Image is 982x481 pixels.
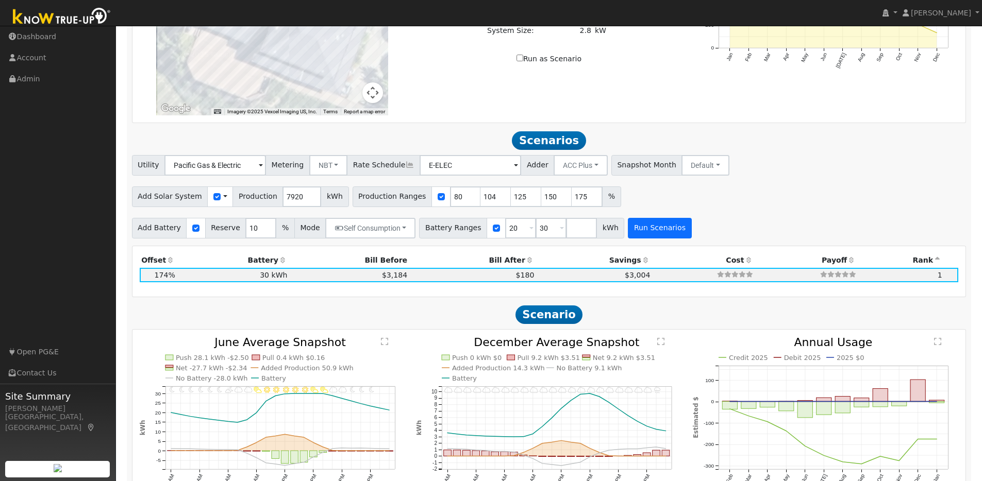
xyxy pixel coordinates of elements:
circle: onclick="" [388,448,390,450]
circle: onclick="" [746,414,751,418]
i: Invalid date - Cloudy [482,387,491,393]
i: Invalid date - Clear [179,387,185,393]
circle: onclick="" [456,448,458,450]
text: 5 [435,421,438,426]
circle: onclick="" [227,420,229,422]
circle: onclick="" [728,400,732,404]
circle: onclick="" [227,449,229,451]
td: kW [593,24,612,38]
circle: onclick="" [618,449,620,451]
text: Net -27.7 kWh -$2.34 [176,364,247,372]
rect: onclick="" [892,402,907,406]
i: Invalid date - MostlyClear [198,387,203,393]
img: Know True-Up [8,6,116,29]
text: 8 [435,402,438,407]
button: Self Consumption [325,218,415,238]
span: [PERSON_NAME] [911,9,971,17]
span: $3,004 [625,271,650,279]
circle: onclick="" [636,448,638,450]
a: Map [87,423,96,432]
circle: onclick="" [179,414,181,416]
span: 174% [155,271,175,279]
a: Report a map error [344,109,385,114]
circle: onclick="" [350,400,352,402]
circle: onclick="" [784,429,788,433]
circle: onclick="" [388,409,390,411]
text: Nov [913,52,922,63]
circle: onclick="" [255,411,257,414]
text:  [381,337,388,346]
circle: onclick="" [579,442,581,444]
span: $3,184 [382,271,407,279]
text: Annual Usage [794,336,873,349]
circle: onclick="" [532,433,534,435]
a: Open this area in Google Maps (opens a new window) [159,102,193,115]
circle: onclick="" [379,448,381,450]
circle: onclick="" [331,394,334,397]
circle: onclick="" [841,400,845,404]
text: No Battery 9.1 kWh [557,364,622,372]
i: Invalid date - Cloudy [596,387,605,393]
i: Invalid date - MostlyClear [208,387,213,393]
i: Invalid date - Cloudy [615,387,624,393]
text: 15 [155,419,161,425]
text: No Battery -28.0 kWh [176,374,248,382]
text: 30 [155,391,161,397]
i: Invalid date - Drizzle [654,387,660,393]
i: Invalid date - Cloudy [445,387,453,393]
circle: onclick="" [878,400,883,404]
rect: onclick="" [835,397,850,402]
i: Invalid date - PartlyCloudy [310,387,319,393]
i: Invalid date - MostlyCloudy [329,387,338,393]
text: 5 [158,438,161,444]
circle: onclick="" [179,450,181,452]
circle: onclick="" [360,403,362,405]
i: Invalid date - PartlyCloudy [225,387,234,393]
circle: onclick="" [284,393,286,395]
circle: onclick="" [170,411,172,414]
circle: onclick="" [646,446,648,449]
circle: onclick="" [916,400,920,404]
circle: onclick="" [446,432,448,434]
circle: onclick="" [189,415,191,417]
i: Invalid date - Clear [283,387,289,393]
i: Invalid date - Cloudy [577,387,586,393]
circle: onclick="" [608,401,610,403]
i: Invalid date - MostlyClear [350,387,355,393]
i: Invalid date - Cloudy [587,387,595,393]
circle: onclick="" [916,22,920,26]
button: Run Scenarios [628,218,691,238]
span: Reserve [205,218,246,238]
button: NBT [309,155,348,176]
rect: onclick="" [873,388,888,401]
div: [PERSON_NAME] [5,403,110,414]
circle: onclick="" [916,437,920,441]
circle: onclick="" [475,435,477,437]
span: % [602,186,621,207]
circle: onclick="" [897,400,901,404]
i: Invalid date - MostlyCloudy [339,387,347,393]
circle: onclick="" [322,392,324,394]
input: Select a Utility [164,155,266,176]
i: Invalid date - PartlyCloudy [254,387,262,393]
i: Invalid date - Cloudy [521,387,529,393]
circle: onclick="" [246,419,248,421]
span: Payoff [822,256,847,264]
text: Jun [820,52,828,62]
text: Sep [875,52,885,63]
circle: onclick="" [312,441,314,443]
circle: onclick="" [541,442,543,444]
i: Invalid date - PartlyCloudy [320,387,328,393]
div: [GEOGRAPHIC_DATA], [GEOGRAPHIC_DATA] [5,411,110,433]
circle: onclick="" [475,449,477,451]
text: 20 [155,410,161,416]
text: Credit 2025 [729,354,768,362]
text: 7 [435,408,438,414]
circle: onclick="" [303,436,305,438]
span: 1 [938,271,942,279]
circle: onclick="" [935,437,939,441]
circle: onclick="" [859,400,863,404]
text: Estimated $ [692,397,700,438]
text: Oct [895,52,904,62]
circle: onclick="" [665,430,667,432]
